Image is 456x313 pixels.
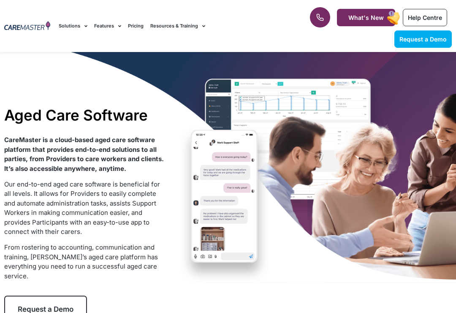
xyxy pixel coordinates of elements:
[128,12,144,40] a: Pricing
[4,21,50,31] img: CareMaster Logo
[408,14,442,21] span: Help Centre
[150,12,205,40] a: Resources & Training
[4,243,158,280] span: From rostering to accounting, communication and training, [PERSON_NAME]’s aged care platform has ...
[4,136,164,173] strong: CareMaster is a cloud-based aged care software platform that provides end-to-end solutions to all...
[337,9,395,26] a: What's New
[59,12,87,40] a: Solutions
[94,12,121,40] a: Features
[394,30,452,48] a: Request a Demo
[399,36,447,43] span: Request a Demo
[59,12,290,40] nav: Menu
[4,180,160,236] span: Our end-to-end aged care software is beneficial for all levels. It allows for Providers to easily...
[4,106,165,124] h1: Aged Care Software
[403,9,447,26] a: Help Centre
[348,14,384,21] span: What's New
